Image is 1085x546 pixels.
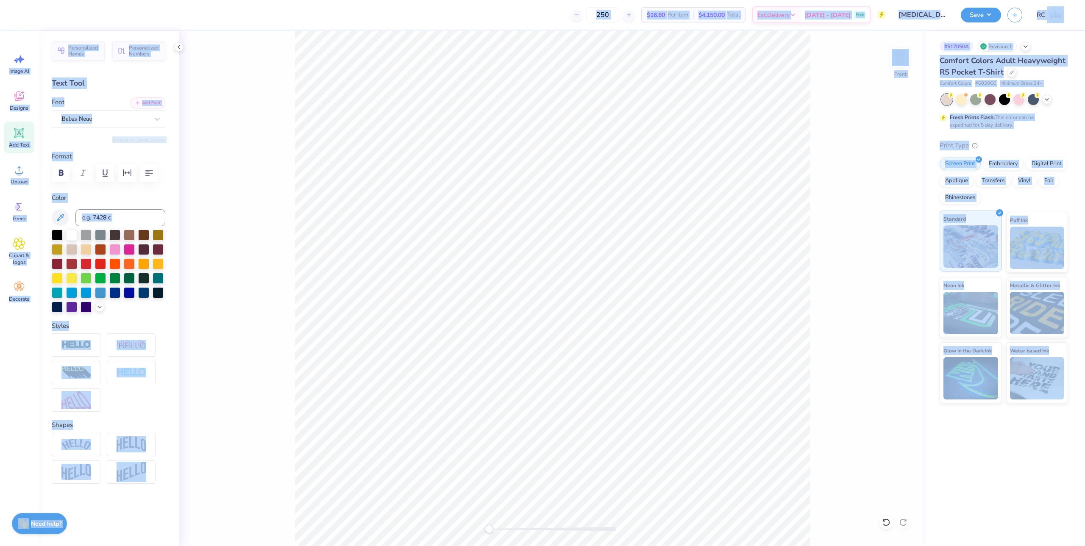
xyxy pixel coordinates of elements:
[975,80,996,87] span: # 6030CC
[647,11,665,19] span: $16.60
[61,391,91,409] img: Free Distort
[1013,175,1036,187] div: Vinyl
[129,45,160,57] span: Personalized Numbers
[805,11,851,19] span: [DATE] - [DATE]
[940,55,1066,77] span: Comfort Colors Adult Heavyweight RS Pocket T-Shirt
[940,141,1068,150] div: Print Type
[943,214,966,223] span: Standard
[940,175,974,187] div: Applique
[117,462,146,482] img: Rise
[943,346,992,355] span: Glow in the Dark Ink
[52,321,69,331] label: Styles
[1026,158,1067,170] div: Digital Print
[52,152,165,161] label: Format
[1010,227,1065,269] img: Puff Ink
[1000,80,1043,87] span: Minimum Order: 24 +
[1010,357,1065,399] img: Water based Ink
[894,70,907,78] div: Front
[978,41,1017,52] div: Revision 1
[976,175,1010,187] div: Transfers
[668,11,688,19] span: Per Item
[983,158,1024,170] div: Embroidery
[943,292,998,334] img: Neon Ink
[940,80,971,87] span: Comfort Colors
[52,41,105,61] button: Personalized Names
[943,281,964,290] span: Neon Ink
[1037,10,1045,20] span: RC
[961,8,1001,22] button: Save
[1047,6,1064,23] img: Rio Cabojoc
[485,525,493,533] div: Accessibility label
[52,193,165,203] label: Color
[1010,346,1049,355] span: Water based Ink
[698,11,725,19] span: $4,150.00
[950,114,995,121] strong: Fresh Prints Flash:
[9,141,29,148] span: Add Text
[52,78,165,89] div: Text Tool
[940,158,981,170] div: Screen Print
[52,97,64,107] label: Font
[9,296,29,302] span: Decorate
[10,105,28,111] span: Designs
[1010,216,1028,224] span: Puff Ink
[68,45,100,57] span: Personalized Names
[943,225,998,268] img: Standard
[1033,6,1068,23] a: RC
[892,49,909,66] img: Front
[75,209,165,226] input: e.g. 7428 c
[112,41,165,61] button: Personalized Numbers
[52,420,73,430] label: Shapes
[61,439,91,450] img: Arc
[1039,175,1059,187] div: Foil
[117,340,146,350] img: Shadow
[940,191,981,204] div: Rhinestones
[131,97,165,108] button: Add Font
[117,436,146,452] img: Arch
[112,136,165,143] button: Switch to Greek Letters
[117,368,146,377] img: Negative Space
[31,520,61,528] strong: Need help?
[1010,292,1065,334] img: Metallic & Glitter Ink
[61,366,91,380] img: 3D Illusion
[9,68,29,75] span: Image AI
[892,6,954,23] input: Untitled Design
[943,357,998,399] img: Glow in the Dark Ink
[61,340,91,350] img: Stroke
[940,41,974,52] div: # 517050A
[5,252,33,266] span: Clipart & logos
[1010,281,1060,290] span: Metallic & Glitter Ink
[727,11,740,19] span: Total
[757,11,790,19] span: Est. Delivery
[586,7,619,22] input: – –
[950,114,1054,129] div: This color can be expedited for 5 day delivery.
[856,12,864,18] span: Free
[11,178,28,185] span: Upload
[61,464,91,480] img: Flag
[13,215,26,222] span: Greek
